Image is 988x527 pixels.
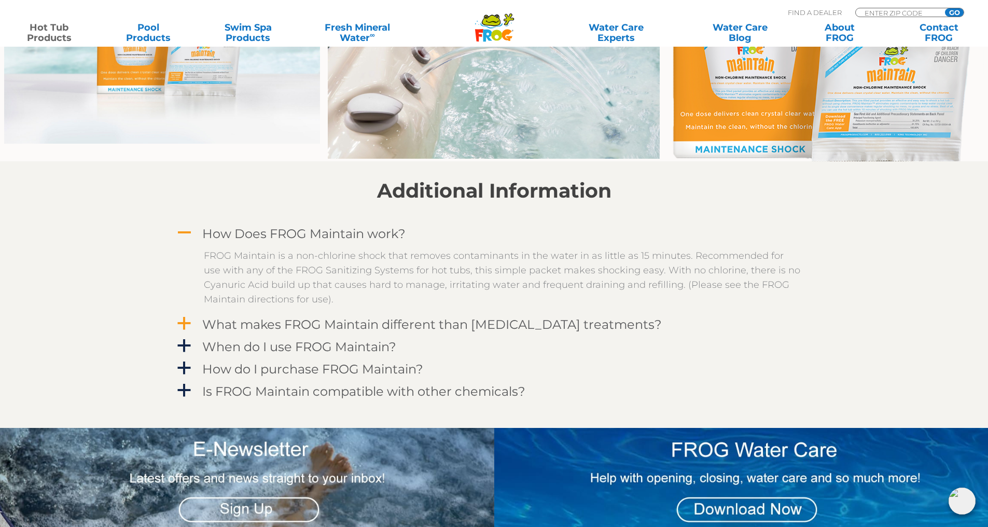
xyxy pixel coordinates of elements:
[945,8,964,17] input: GO
[701,22,778,43] a: Water CareBlog
[204,248,800,307] p: FROG Maintain is a non-chlorine shock that removes contaminants in the water in as little as 15 m...
[202,384,525,398] h4: Is FROG Maintain compatible with other chemicals?
[175,359,813,379] a: a How do I purchase FROG Maintain?
[788,8,842,17] p: Find A Dealer
[864,8,934,17] input: Zip Code Form
[175,179,813,202] h2: Additional Information
[801,22,878,43] a: AboutFROG
[176,316,192,331] span: a
[175,382,813,401] a: a Is FROG Maintain compatible with other chemicals?
[900,22,978,43] a: ContactFROG
[110,22,187,43] a: PoolProducts
[553,22,679,43] a: Water CareExperts
[175,337,813,356] a: a When do I use FROG Maintain?
[202,317,662,331] h4: What makes FROG Maintain different than [MEDICAL_DATA] treatments?
[202,340,396,354] h4: When do I use FROG Maintain?
[176,225,192,241] span: A
[175,315,813,334] a: a What makes FROG Maintain different than [MEDICAL_DATA] treatments?
[202,227,406,241] h4: How Does FROG Maintain work?
[10,22,88,43] a: Hot TubProducts
[949,488,976,515] img: openIcon
[176,338,192,354] span: a
[175,224,813,243] a: A How Does FROG Maintain work?
[202,362,423,376] h4: How do I purchase FROG Maintain?
[176,383,192,398] span: a
[176,360,192,376] span: a
[210,22,287,43] a: Swim SpaProducts
[309,22,406,43] a: Fresh MineralWater∞
[370,31,375,39] sup: ∞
